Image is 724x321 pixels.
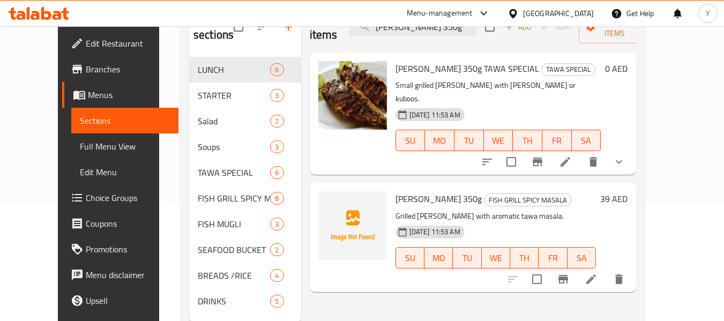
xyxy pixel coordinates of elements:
a: Menus [62,82,179,108]
span: Promotions [86,243,170,256]
span: STARTER [198,89,270,102]
span: [DATE] 11:53 AM [405,110,465,120]
span: FISH GRILL SPICY MASALA [198,192,270,205]
a: Full Menu View [71,133,179,159]
div: DRINKS [198,295,270,308]
span: Coupons [86,217,170,230]
input: search [350,18,476,36]
img: Shery 350g TAWA SPECIAL [318,61,387,130]
div: items [270,166,283,179]
div: LUNCH6 [189,57,301,83]
button: MO [425,130,454,151]
div: items [270,63,283,76]
a: Branches [62,56,179,82]
div: items [270,295,283,308]
span: BREADS /RICE [198,269,270,282]
span: Upsell [86,294,170,307]
span: 3 [271,219,283,229]
button: TU [454,130,484,151]
a: Edit Restaurant [62,31,179,56]
span: Select all sections [227,16,250,38]
span: Menu disclaimer [86,268,170,281]
span: Add item [501,19,535,35]
span: [DATE] 11:53 AM [405,227,465,237]
span: Salad [198,115,270,128]
span: 6 [271,168,283,178]
span: Choice Groups [86,191,170,204]
span: FISH MUGLI [198,218,270,230]
span: MO [429,250,449,266]
div: FISH MUGLI3 [189,211,301,237]
button: TU [453,247,481,268]
span: 8 [271,193,283,204]
div: TAWA SPECIAL [198,166,270,179]
button: WE [484,130,513,151]
a: Edit menu item [559,155,572,168]
span: Select section first [535,19,579,35]
button: show more [606,149,632,175]
div: TAWA SPECIAL6 [189,160,301,185]
svg: Show Choices [613,155,625,168]
span: Select to update [526,268,548,290]
div: items [270,140,283,153]
nav: Menu sections [189,53,301,318]
span: 6 [271,65,283,75]
button: Branch-specific-item [550,266,576,292]
h6: 0 AED [605,61,628,76]
span: Menus [88,88,170,101]
div: DRINKS5 [189,288,301,314]
a: Menu disclaimer [62,262,179,288]
span: TH [517,133,538,148]
span: WE [488,133,509,148]
span: Select to update [500,151,523,173]
div: items [270,269,283,282]
div: Menu-management [407,7,473,20]
span: Sort sections [250,14,275,40]
span: Y [706,8,710,19]
a: Coupons [62,211,179,236]
button: WE [482,247,510,268]
a: Upsell [62,288,179,313]
span: TU [459,133,480,148]
span: WE [486,250,506,266]
button: Branch-specific-item [525,149,550,175]
span: 5 [271,296,283,307]
span: TU [457,250,477,266]
span: Edit Menu [80,166,170,178]
span: Select section [479,16,501,38]
span: [PERSON_NAME] 350g TAWA SPECIAL [395,61,539,77]
a: Promotions [62,236,179,262]
span: Branches [86,63,170,76]
span: 2 [271,245,283,255]
button: delete [606,266,632,292]
h2: Menu sections [193,11,234,43]
span: TH [514,250,534,266]
img: Shery 350g [318,191,387,260]
div: FISH GRILL SPICY MASALA [484,193,572,206]
span: SEAFOOD BUCKET [198,243,270,256]
span: SA [572,250,592,266]
button: MO [424,247,453,268]
span: TAWA SPECIAL [542,63,595,76]
a: Sections [71,108,179,133]
span: FR [547,133,568,148]
button: FR [539,247,567,268]
button: FR [542,130,572,151]
button: TH [513,130,542,151]
div: Salad2 [189,108,301,134]
span: Add [504,21,533,33]
button: SU [395,130,426,151]
p: Small grilled [PERSON_NAME] with [PERSON_NAME] or kuboos. [395,79,601,106]
span: Sections [80,114,170,127]
a: Edit menu item [585,273,598,286]
span: SU [400,133,421,148]
button: TH [510,247,539,268]
div: FISH GRILL SPICY MASALA8 [189,185,301,211]
span: 4 [271,271,283,281]
span: [PERSON_NAME] 350g [395,191,482,207]
div: items [270,89,283,102]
